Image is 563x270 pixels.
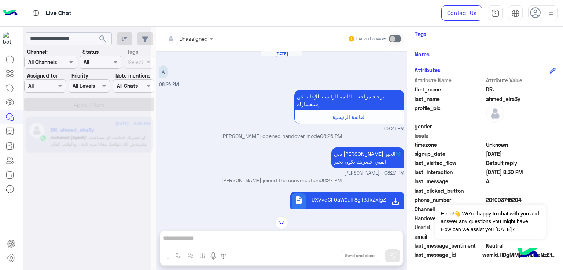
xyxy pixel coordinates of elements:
h6: Attributes [415,67,441,73]
span: 0 [486,242,556,250]
p: Live Chat [46,8,71,18]
small: Human Handover [356,36,387,42]
span: 08:26 PM [384,125,404,132]
span: null [486,132,556,139]
p: [PERSON_NAME] joined the conversation [159,176,404,184]
span: last_name [415,95,485,103]
img: tab [491,9,500,18]
span: القائمة الرئيسية [332,114,366,120]
span: Attribute Value [486,76,556,84]
span: signup_date [415,150,485,158]
span: last_clicked_button [415,187,485,195]
img: profile [547,9,556,18]
div: UXVvdGF0aW9uIF8gT3JkZXIgZW4gKDUpLnBkZg==.pdf [309,193,386,210]
span: null [486,187,556,195]
img: tab [31,8,40,18]
button: Send and close [341,250,379,262]
span: 08:27 PM [320,177,342,183]
span: locale [415,132,485,139]
span: description [294,196,303,205]
span: ahmed_elra3y [486,95,556,103]
h6: Tags [415,30,556,37]
p: 10/8/2025, 8:26 PM [159,65,168,78]
h6: [DATE] [261,51,302,56]
span: 08:26 PM [159,82,179,87]
span: 08:26 PM [320,133,342,139]
span: last_message [415,177,485,185]
span: UserId [415,224,485,231]
img: 1403182699927242 [3,32,16,45]
span: [PERSON_NAME] - 08:27 PM [344,170,404,177]
span: Hello!👋 We're happy to chat with you and answer any questions you might have. How can we assist y... [435,205,545,239]
p: 10/8/2025, 8:26 PM [294,90,404,110]
span: Attribute Name [415,76,485,84]
span: 2025-08-10T17:26:27.175Z [486,150,556,158]
span: Default reply [486,159,556,167]
p: [PERSON_NAME] opened handover mode [159,132,404,140]
span: email [415,233,485,240]
span: last_message_id [415,251,481,259]
span: first_name [415,86,485,93]
span: last_visited_flow [415,159,485,167]
span: timezone [415,141,485,149]
img: defaultAdmin.png [486,104,504,123]
p: 10/8/2025, 8:27 PM [331,147,404,168]
span: DR. [486,86,556,93]
span: Unknown [486,141,556,149]
a: descriptionUXVvdGF0aW9uIF8gT3JkZXIgZW4gKDUpLnBkZg==.pdf [290,192,404,211]
span: gender [415,123,485,130]
img: hulul-logo.png [515,241,541,266]
a: tab [488,5,503,21]
img: scroll [275,216,288,229]
span: 2025-08-10T17:30:43.085Z [486,168,556,176]
img: Logo [3,5,18,21]
span: ChannelId [415,205,485,213]
a: Contact Us [441,5,482,21]
img: tab [511,9,520,18]
span: phone_number [415,196,485,204]
div: loading... [81,86,93,98]
span: null [486,123,556,130]
p: UXVvdGF0aW9uIF8gT3JkZXIgZW4gKDUpLnBkZg==.pdf [312,196,383,203]
span: A [486,177,556,185]
span: profile_pic [415,104,485,121]
h6: Notes [415,51,430,57]
span: HandoverOn [415,214,485,222]
span: last_interaction [415,168,485,176]
span: last_message_sentiment [415,242,485,250]
span: wamid.HBgMMjAxMDAzNzE1MjA0FQIAEhggNDdGOUZFNDAyQzJCMkVBQjNGOTVCMkI3MkJEQUEyNkEA [482,251,556,259]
